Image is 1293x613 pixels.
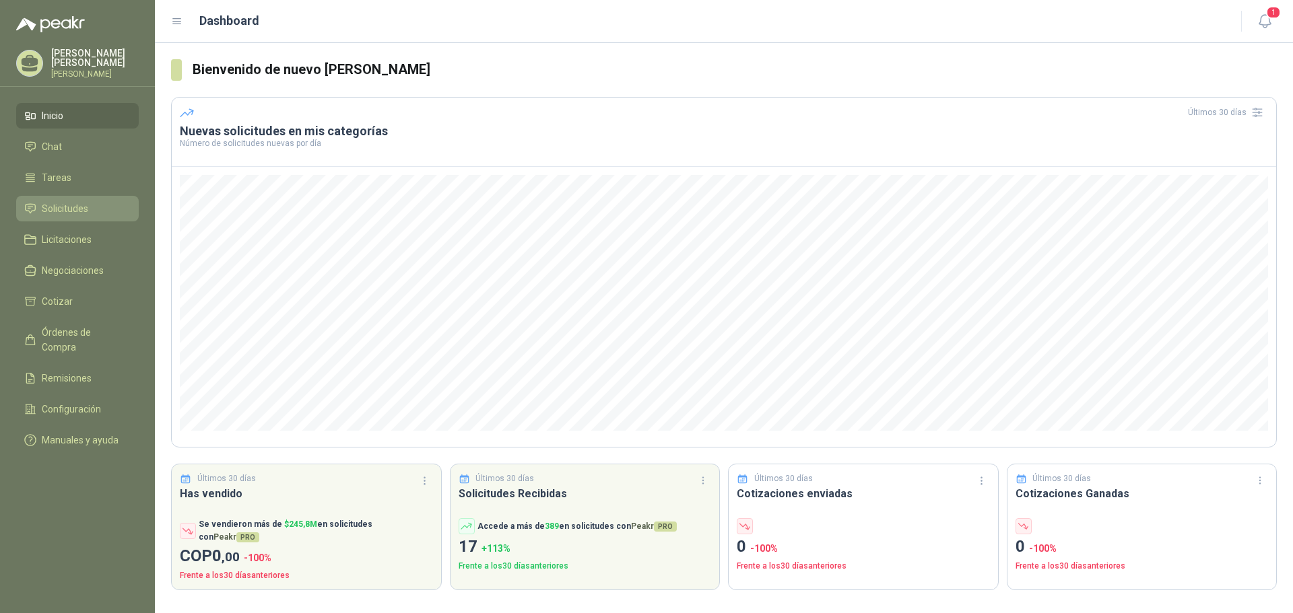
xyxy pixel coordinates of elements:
span: -100 % [750,543,778,554]
h1: Dashboard [199,11,259,30]
span: Negociaciones [42,263,104,278]
a: Tareas [16,165,139,190]
p: Accede a más de en solicitudes con [477,520,677,533]
p: Últimos 30 días [1032,472,1091,485]
p: Frente a los 30 días anteriores [1016,560,1269,573]
h3: Cotizaciones Ganadas [1016,485,1269,502]
span: Cotizar [42,294,73,309]
img: Logo peakr [16,16,85,32]
p: Número de solicitudes nuevas por día [180,139,1268,147]
a: Licitaciones [16,227,139,252]
span: Peakr [631,521,677,531]
p: Últimos 30 días [475,472,534,485]
p: Frente a los 30 días anteriores [737,560,990,573]
span: Chat [42,139,62,154]
p: Frente a los 30 días anteriores [459,560,712,573]
p: Se vendieron más de en solicitudes con [199,518,433,544]
a: Cotizar [16,289,139,314]
span: $ 245,8M [284,519,317,529]
span: 1 [1266,6,1281,19]
a: Configuración [16,396,139,422]
div: Últimos 30 días [1188,102,1268,123]
p: 17 [459,534,712,560]
p: Últimos 30 días [754,472,813,485]
a: Negociaciones [16,258,139,283]
span: Manuales y ayuda [42,433,119,447]
a: Solicitudes [16,196,139,221]
span: Licitaciones [42,232,92,247]
span: Órdenes de Compra [42,325,126,355]
h3: Bienvenido de nuevo [PERSON_NAME] [193,59,1277,80]
span: ,00 [222,549,240,565]
a: Chat [16,134,139,159]
span: -100 % [244,552,271,563]
p: [PERSON_NAME] [51,70,139,78]
h3: Cotizaciones enviadas [737,485,990,502]
span: Peakr [213,532,259,542]
span: + 113 % [482,543,510,554]
h3: Solicitudes Recibidas [459,485,712,502]
span: -100 % [1029,543,1057,554]
a: Órdenes de Compra [16,320,139,360]
p: [PERSON_NAME] [PERSON_NAME] [51,48,139,67]
span: Configuración [42,402,101,417]
p: 0 [737,534,990,560]
span: PRO [654,521,677,532]
p: Frente a los 30 días anteriores [180,569,433,582]
a: Remisiones [16,365,139,391]
span: Remisiones [42,371,92,386]
span: 389 [545,521,559,531]
button: 1 [1253,9,1277,34]
span: Tareas [42,170,71,185]
a: Inicio [16,103,139,129]
p: 0 [1016,534,1269,560]
span: Inicio [42,108,63,123]
h3: Has vendido [180,485,433,502]
p: COP [180,544,433,569]
h3: Nuevas solicitudes en mis categorías [180,123,1268,139]
a: Manuales y ayuda [16,427,139,453]
span: 0 [212,546,240,565]
span: PRO [236,532,259,542]
p: Últimos 30 días [197,472,256,485]
span: Solicitudes [42,201,88,216]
